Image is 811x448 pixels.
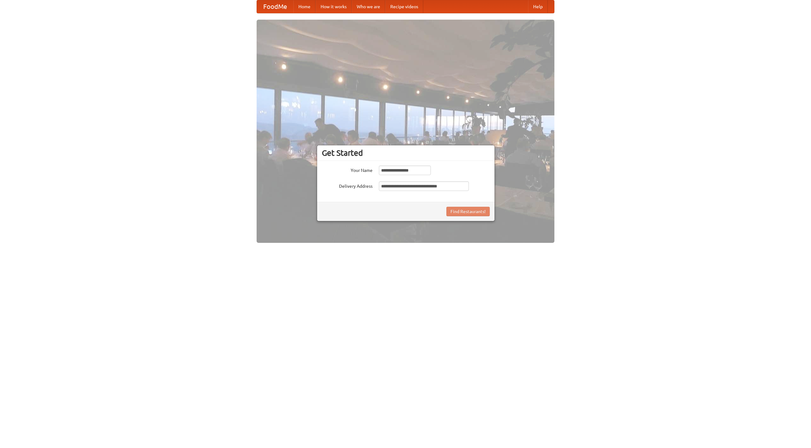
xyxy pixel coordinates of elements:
h3: Get Started [322,148,490,158]
a: FoodMe [257,0,293,13]
a: Who we are [352,0,385,13]
label: Delivery Address [322,181,373,189]
a: Recipe videos [385,0,423,13]
a: Home [293,0,316,13]
a: How it works [316,0,352,13]
a: Help [528,0,548,13]
label: Your Name [322,166,373,174]
button: Find Restaurants! [446,207,490,216]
